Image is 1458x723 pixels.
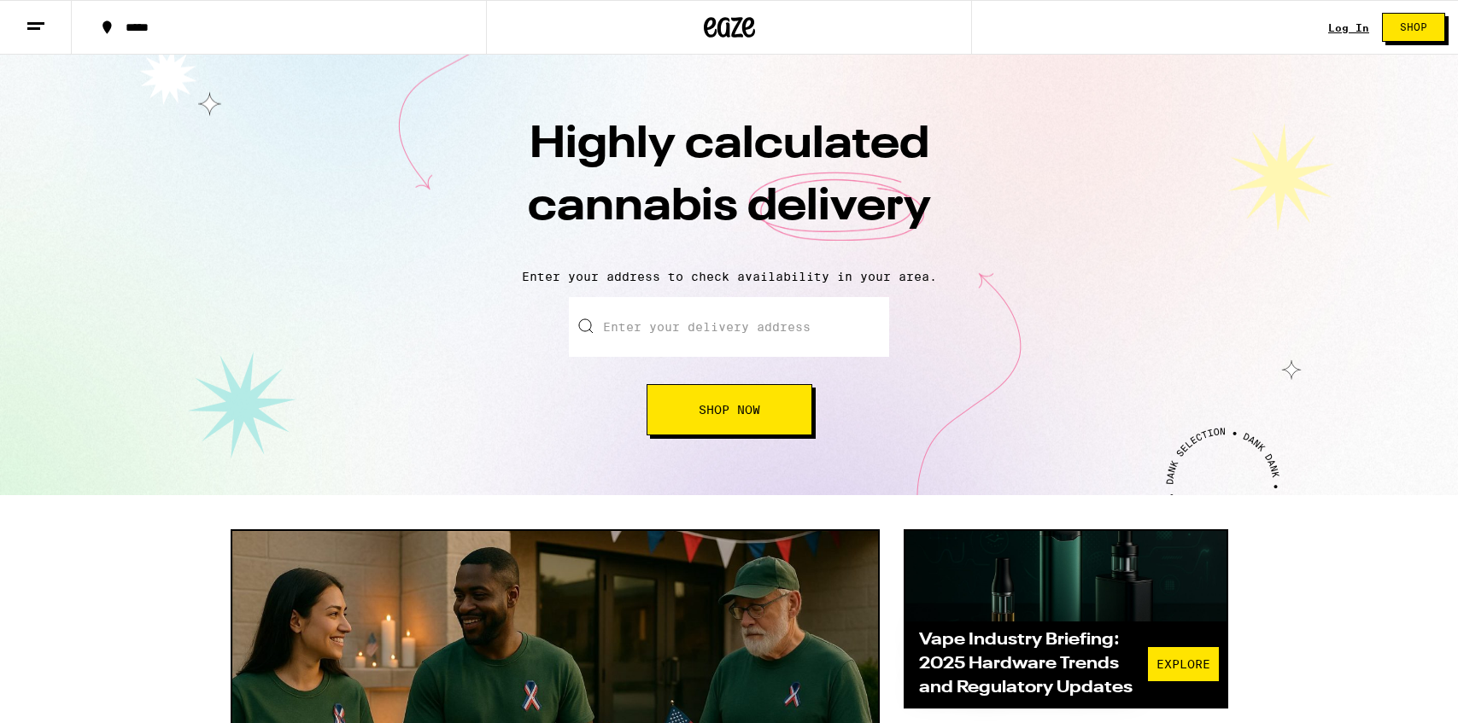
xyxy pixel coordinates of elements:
a: Log In [1328,22,1369,33]
span: Shop [1400,22,1427,32]
a: Vape Industry Briefing: 2025 Hardware Trends and Regulatory UpdatesExplore [904,529,1228,708]
button: Shop [1382,13,1445,42]
span: Explore [1156,658,1210,670]
div: Vape Industry Briefing: 2025 Hardware Trends and Regulatory Updates [919,628,1147,700]
button: Shop Now [647,384,812,435]
button: Explore [1147,646,1220,682]
span: Shop Now [699,404,760,416]
a: Shop [1369,13,1458,42]
h1: Highly calculated cannabis delivery [430,114,1028,256]
input: Enter your delivery address [569,297,889,357]
p: Enter your address to check availability in your area. [17,270,1441,283]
